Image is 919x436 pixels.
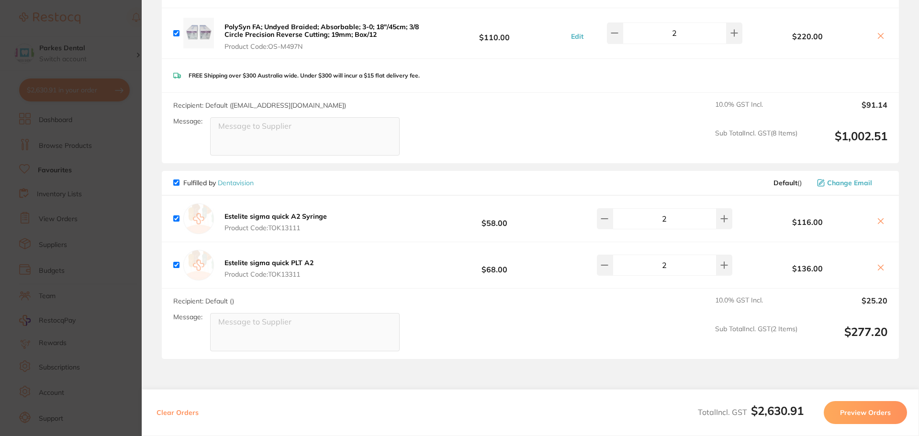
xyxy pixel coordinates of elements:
label: Message: [173,117,202,125]
p: Fulfilled by [183,179,254,187]
b: $2,630.91 [751,403,804,418]
b: Default [773,179,797,187]
img: YjN0ZGJkdw [183,18,214,48]
output: $91.14 [805,101,887,122]
button: PolySyn FA; Undyed Braided; Absorbable; 3-0; 18″/45cm; 3/8 Circle Precision Reverse Cutting; 19mm... [222,22,423,50]
button: Estelite sigma quick A2 Syringe Product Code:TOK13111 [222,212,330,232]
span: 10.0 % GST Incl. [715,296,797,317]
label: Message: [173,313,202,321]
span: Recipient: Default ( ) [173,297,234,305]
span: 10.0 % GST Incl. [715,101,797,122]
b: PolySyn FA; Undyed Braided; Absorbable; 3-0; 18″/45cm; 3/8 Circle Precision Reverse Cutting; 19mm... [224,22,419,39]
output: $1,002.51 [805,129,887,156]
button: Change Email [814,179,887,187]
b: $136.00 [745,264,870,273]
b: $116.00 [745,218,870,226]
output: $25.20 [805,296,887,317]
img: empty.jpg [183,203,214,234]
span: Product Code: TOK13311 [224,270,314,278]
b: $110.00 [423,24,566,42]
a: Dentavision [218,179,254,187]
p: FREE Shipping over $300 Australia wide. Under $300 will incur a $15 flat delivery fee. [189,72,420,79]
span: Recipient: Default ( [EMAIL_ADDRESS][DOMAIN_NAME] ) [173,101,346,110]
b: $58.00 [423,210,566,228]
span: Sub Total Incl. GST ( 8 Items) [715,129,797,156]
b: Estelite sigma quick A2 Syringe [224,212,327,221]
span: Change Email [827,179,872,187]
span: Product Code: TOK13111 [224,224,327,232]
span: Product Code: OS-M497N [224,43,420,50]
span: Total Incl. GST [698,407,804,417]
button: Estelite sigma quick PLT A2 Product Code:TOK13311 [222,258,316,279]
output: $277.20 [805,325,887,351]
b: $68.00 [423,257,566,274]
img: empty.jpg [183,250,214,280]
b: $220.00 [745,32,870,41]
span: Sub Total Incl. GST ( 2 Items) [715,325,797,351]
b: Estelite sigma quick PLT A2 [224,258,314,267]
button: Edit [568,32,586,41]
span: ( ) [773,179,802,187]
button: Clear Orders [154,401,202,424]
button: Preview Orders [824,401,907,424]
